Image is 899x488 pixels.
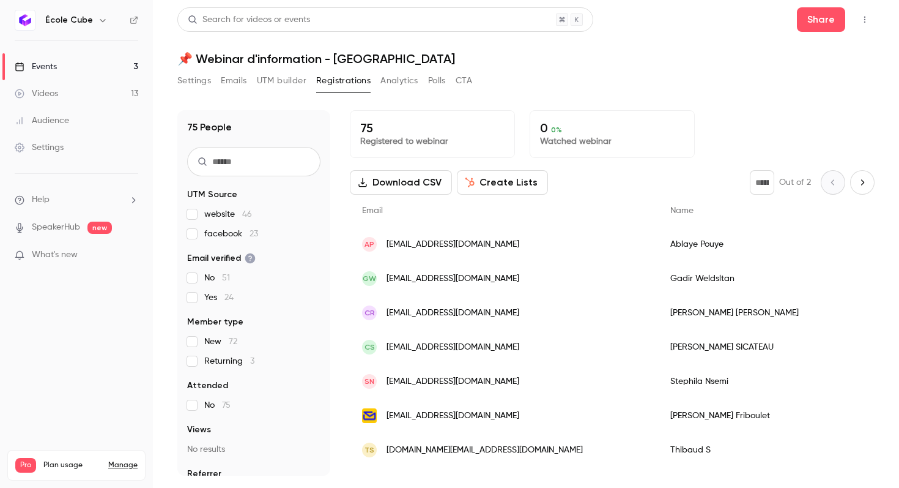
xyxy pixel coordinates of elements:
span: GW [363,273,376,284]
span: 24 [224,293,234,302]
span: cR [364,307,375,318]
span: Name [670,206,694,215]
button: Share [797,7,845,32]
div: Search for videos or events [188,13,310,26]
button: Settings [177,71,211,91]
span: No [204,272,230,284]
span: [EMAIL_ADDRESS][DOMAIN_NAME] [387,341,519,354]
span: 51 [222,274,230,282]
span: Pro [15,458,36,473]
div: [PERSON_NAME] SICATEAU [658,330,875,364]
span: 46 [242,210,252,219]
span: UTM Source [187,189,237,201]
button: Analytics [380,71,418,91]
div: Thibaud S [658,433,875,467]
div: Ablaye Pouye [658,227,875,261]
div: [PERSON_NAME] Friboulet [658,399,875,433]
span: Member type [187,316,243,328]
div: Stephila Nsemi [658,364,875,399]
div: [PERSON_NAME] [PERSON_NAME] [658,296,875,330]
p: Registered to webinar [360,135,505,148]
span: new [87,222,112,234]
span: Returning [204,355,254,367]
div: Settings [15,141,64,154]
span: AP [364,239,374,250]
button: Create Lists [457,170,548,195]
div: Videos [15,88,58,100]
span: 72 [229,337,237,346]
span: Attended [187,380,228,392]
span: [EMAIL_ADDRESS][DOMAIN_NAME] [387,272,519,285]
img: École Cube [15,10,35,30]
li: help-dropdown-opener [15,193,138,206]
p: No results [187,443,320,456]
span: [DOMAIN_NAME][EMAIL_ADDRESS][DOMAIN_NAME] [387,444,583,457]
button: Download CSV [350,170,452,195]
span: Views [187,424,211,436]
span: Referrer [187,468,221,480]
a: Manage [108,460,138,470]
span: website [204,208,252,220]
span: Yes [204,291,234,304]
span: No [204,399,231,411]
button: Polls [428,71,446,91]
h6: École Cube [45,14,93,26]
span: 75 [222,401,231,410]
span: TS [364,445,374,456]
span: Email [362,206,383,215]
span: [EMAIL_ADDRESS][DOMAIN_NAME] [387,375,519,388]
div: Gadir Weldsltan [658,261,875,296]
span: Help [32,193,50,206]
span: 3 [250,357,254,366]
img: laposte.net [362,408,377,423]
div: Audience [15,114,69,127]
div: Events [15,61,57,73]
span: New [204,336,237,348]
span: facebook [204,228,258,240]
span: 0 % [551,126,562,134]
span: CS [364,342,375,353]
button: Next page [850,170,875,195]
h1: 📌 Webinar d'information - [GEOGRAPHIC_DATA] [177,51,875,66]
button: Emails [221,71,246,91]
span: [EMAIL_ADDRESS][DOMAIN_NAME] [387,410,519,422]
span: [EMAIL_ADDRESS][DOMAIN_NAME] [387,238,519,251]
h1: 75 People [187,120,232,135]
button: UTM builder [257,71,306,91]
span: SN [364,376,374,387]
p: 0 [540,121,684,135]
span: 23 [250,230,258,238]
p: 75 [360,121,505,135]
span: [EMAIL_ADDRESS][DOMAIN_NAME] [387,307,519,320]
span: What's new [32,249,78,261]
iframe: Noticeable Trigger [124,250,138,261]
span: Plan usage [43,460,101,470]
button: CTA [456,71,472,91]
span: Email verified [187,252,256,265]
p: Watched webinar [540,135,684,148]
p: Out of 2 [779,176,811,189]
button: Registrations [316,71,371,91]
a: SpeakerHub [32,221,80,234]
